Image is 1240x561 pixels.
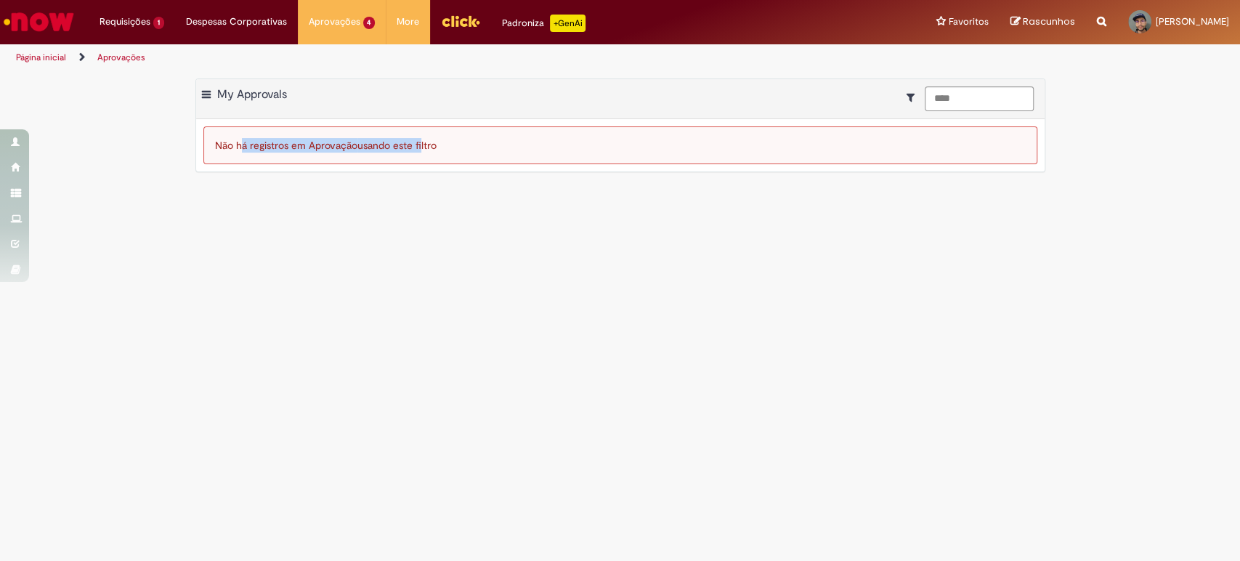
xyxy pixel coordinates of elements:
[441,10,480,32] img: click_logo_yellow_360x200.png
[1023,15,1075,28] span: Rascunhos
[186,15,287,29] span: Despesas Corporativas
[11,44,816,71] ul: Trilhas de página
[357,139,437,152] span: usando este filtro
[949,15,989,29] span: Favoritos
[397,15,419,29] span: More
[100,15,150,29] span: Requisições
[309,15,360,29] span: Aprovações
[1,7,76,36] img: ServiceNow
[217,87,287,102] span: My Approvals
[97,52,145,63] a: Aprovações
[1156,15,1229,28] span: [PERSON_NAME]
[16,52,66,63] a: Página inicial
[363,17,376,29] span: 4
[203,126,1037,164] div: Não há registros em Aprovação
[1010,15,1075,29] a: Rascunhos
[550,15,585,32] p: +GenAi
[502,15,585,32] div: Padroniza
[907,92,922,102] i: Mostrar filtros para: Suas Solicitações
[153,17,164,29] span: 1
